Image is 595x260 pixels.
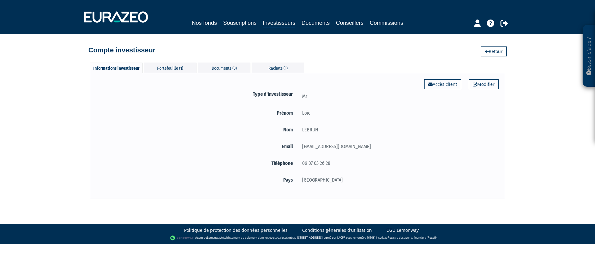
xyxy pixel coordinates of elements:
[481,46,507,56] a: Retour
[252,63,304,73] div: Rachats (1)
[297,143,499,150] div: [EMAIL_ADDRESS][DOMAIN_NAME]
[424,79,461,89] a: Accès client
[370,19,403,27] a: Commissions
[96,109,297,117] label: Prénom
[297,92,499,100] div: Mr
[388,236,437,240] a: Registre des agents financiers (Regafi)
[144,63,196,73] div: Portefeuille (1)
[263,19,295,28] a: Investisseurs
[96,159,297,167] label: Téléphone
[198,63,250,73] div: Documents (3)
[302,19,330,27] a: Documents
[207,236,221,240] a: Lemonway
[170,235,194,241] img: logo-lemonway.png
[96,90,297,98] label: Type d'investisseur
[6,235,589,241] div: - Agent de (établissement de paiement dont le siège social est situé au [STREET_ADDRESS], agréé p...
[96,126,297,134] label: Nom
[302,227,372,233] a: Conditions générales d'utilisation
[192,19,217,27] a: Nos fonds
[386,227,419,233] a: CGU Lemonway
[297,159,499,167] div: 06 07 03 26 28
[90,63,143,73] div: Informations investisseur
[88,46,155,54] h4: Compte investisseur
[96,176,297,184] label: Pays
[223,19,257,27] a: Souscriptions
[336,19,364,27] a: Conseillers
[84,11,148,23] img: 1732889491-logotype_eurazeo_blanc_rvb.png
[585,28,593,84] p: Besoin d'aide ?
[297,109,499,117] div: Loic
[297,176,499,184] div: [GEOGRAPHIC_DATA]
[184,227,288,233] a: Politique de protection des données personnelles
[469,79,499,89] a: Modifier
[96,143,297,150] label: Email
[297,126,499,134] div: LEBRUN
